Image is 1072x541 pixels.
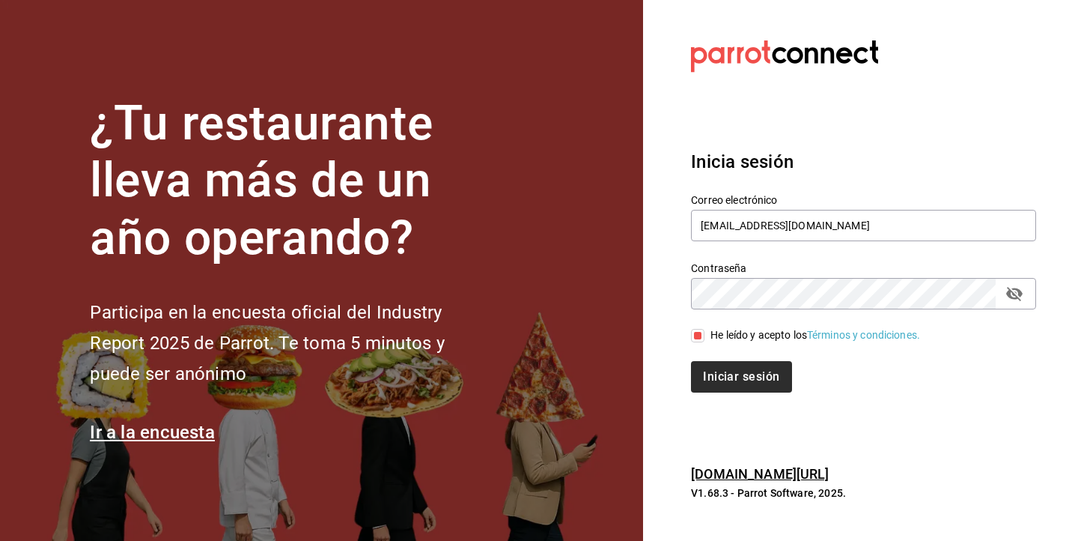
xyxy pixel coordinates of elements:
button: Iniciar sesión [691,361,791,393]
button: passwordField [1002,281,1027,306]
label: Contraseña [691,262,1036,273]
a: Términos y condiciones. [807,329,920,341]
a: Ir a la encuesta [90,422,215,443]
p: V1.68.3 - Parrot Software, 2025. [691,486,1036,501]
label: Correo electrónico [691,194,1036,205]
h3: Inicia sesión [691,148,1036,175]
h1: ¿Tu restaurante lleva más de un año operando? [90,95,494,268]
input: Ingresa tu correo electrónico [691,210,1036,241]
div: He leído y acepto los [710,327,920,343]
a: [DOMAIN_NAME][URL] [691,466,829,482]
h2: Participa en la encuesta oficial del Industry Report 2025 de Parrot. Te toma 5 minutos y puede se... [90,297,494,389]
